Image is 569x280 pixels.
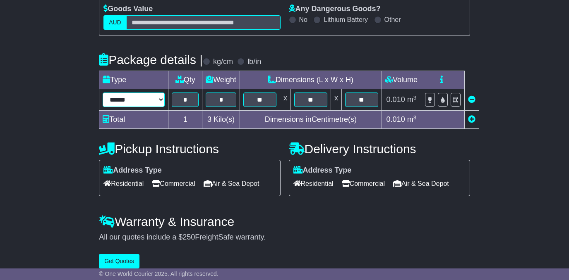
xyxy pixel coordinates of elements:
[342,177,385,190] span: Commercial
[413,114,417,121] sup: 3
[331,89,341,111] td: x
[103,177,144,190] span: Residential
[202,71,240,89] td: Weight
[152,177,195,190] span: Commercial
[99,53,203,66] h4: Package details |
[103,5,153,14] label: Goods Value
[468,115,475,123] a: Add new item
[207,115,211,123] span: 3
[99,254,139,268] button: Get Quotes
[99,271,218,277] span: © One World Courier 2025. All rights reserved.
[384,16,401,24] label: Other
[99,111,168,129] td: Total
[387,115,405,123] span: 0.010
[280,89,291,111] td: x
[182,233,195,241] span: 250
[468,95,475,104] a: Remove this item
[103,15,127,30] label: AUD
[240,71,382,89] td: Dimensions (L x W x H)
[240,111,382,129] td: Dimensions in Centimetre(s)
[289,142,470,156] h4: Delivery Instructions
[382,71,421,89] td: Volume
[293,166,352,175] label: Address Type
[168,111,202,129] td: 1
[99,71,168,89] td: Type
[204,177,259,190] span: Air & Sea Depot
[99,215,470,228] h4: Warranty & Insurance
[407,95,417,104] span: m
[213,57,233,66] label: kg/cm
[324,16,368,24] label: Lithium Battery
[103,166,162,175] label: Address Type
[299,16,307,24] label: No
[413,95,417,101] sup: 3
[393,177,449,190] span: Air & Sea Depot
[293,177,334,190] span: Residential
[99,233,470,242] div: All our quotes include a $ FreightSafe warranty.
[289,5,381,14] label: Any Dangerous Goods?
[202,111,240,129] td: Kilo(s)
[168,71,202,89] td: Qty
[247,57,261,66] label: lb/in
[99,142,280,156] h4: Pickup Instructions
[407,115,417,123] span: m
[387,95,405,104] span: 0.010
